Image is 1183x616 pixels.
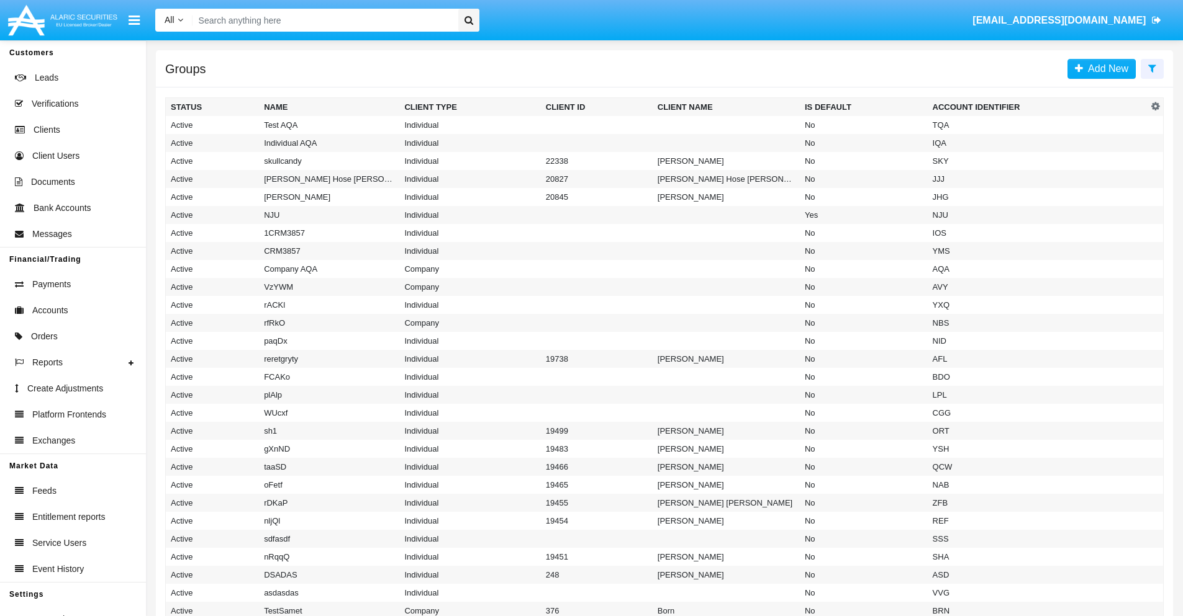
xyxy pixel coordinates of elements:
[166,476,260,494] td: Active
[166,260,260,278] td: Active
[166,314,260,332] td: Active
[166,584,260,602] td: Active
[967,3,1167,38] a: [EMAIL_ADDRESS][DOMAIN_NAME]
[166,224,260,242] td: Active
[541,458,653,476] td: 19466
[166,512,260,530] td: Active
[928,404,1148,422] td: CGG
[928,98,1148,117] th: Account Identifier
[653,476,800,494] td: [PERSON_NAME]
[399,494,540,512] td: Individual
[259,278,399,296] td: VzYWM
[32,304,68,317] span: Accounts
[166,116,260,134] td: Active
[972,15,1146,25] span: [EMAIL_ADDRESS][DOMAIN_NAME]
[166,98,260,117] th: Status
[32,408,106,421] span: Platform Frontends
[928,512,1148,530] td: REF
[166,170,260,188] td: Active
[32,150,79,163] span: Client Users
[259,566,399,584] td: DSADAS
[399,350,540,368] td: Individual
[31,330,58,343] span: Orders
[166,458,260,476] td: Active
[800,206,928,224] td: Yes
[259,530,399,548] td: sdfasdf
[800,512,928,530] td: No
[166,566,260,584] td: Active
[800,566,928,584] td: No
[399,332,540,350] td: Individual
[800,314,928,332] td: No
[32,563,84,576] span: Event History
[259,548,399,566] td: nRqqQ
[653,494,800,512] td: [PERSON_NAME] [PERSON_NAME]
[800,224,928,242] td: No
[399,278,540,296] td: Company
[541,476,653,494] td: 19465
[193,9,454,32] input: Search
[928,422,1148,440] td: ORT
[800,134,928,152] td: No
[653,422,800,440] td: [PERSON_NAME]
[32,356,63,369] span: Reports
[541,350,653,368] td: 19738
[928,350,1148,368] td: AFL
[928,296,1148,314] td: YXQ
[928,584,1148,602] td: VVG
[166,332,260,350] td: Active
[165,15,175,25] span: All
[928,476,1148,494] td: NAB
[399,512,540,530] td: Individual
[34,202,91,215] span: Bank Accounts
[399,188,540,206] td: Individual
[259,350,399,368] td: reretgryty
[653,548,800,566] td: [PERSON_NAME]
[259,422,399,440] td: sh1
[653,170,800,188] td: [PERSON_NAME] Hose [PERSON_NAME]
[166,368,260,386] td: Active
[800,188,928,206] td: No
[259,584,399,602] td: asdasdas
[259,206,399,224] td: NJU
[653,98,800,117] th: Client Name
[399,206,540,224] td: Individual
[259,134,399,152] td: Individual AQA
[259,368,399,386] td: FCAKo
[259,332,399,350] td: paqDx
[928,242,1148,260] td: YMS
[166,440,260,458] td: Active
[800,386,928,404] td: No
[653,458,800,476] td: [PERSON_NAME]
[928,206,1148,224] td: NJU
[800,440,928,458] td: No
[259,224,399,242] td: 1CRM3857
[399,152,540,170] td: Individual
[541,152,653,170] td: 22338
[399,530,540,548] td: Individual
[166,350,260,368] td: Active
[800,494,928,512] td: No
[399,566,540,584] td: Individual
[928,260,1148,278] td: AQA
[653,440,800,458] td: [PERSON_NAME]
[166,386,260,404] td: Active
[800,404,928,422] td: No
[399,404,540,422] td: Individual
[928,116,1148,134] td: TQA
[541,566,653,584] td: 248
[32,97,78,110] span: Verifications
[800,170,928,188] td: No
[32,278,71,291] span: Payments
[541,98,653,117] th: Client ID
[34,123,60,136] span: Clients
[259,440,399,458] td: gXnND
[541,512,653,530] td: 19454
[399,260,540,278] td: Company
[259,260,399,278] td: Company AQA
[928,530,1148,548] td: SSS
[31,176,75,189] span: Documents
[166,530,260,548] td: Active
[928,278,1148,296] td: AVY
[35,71,58,84] span: Leads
